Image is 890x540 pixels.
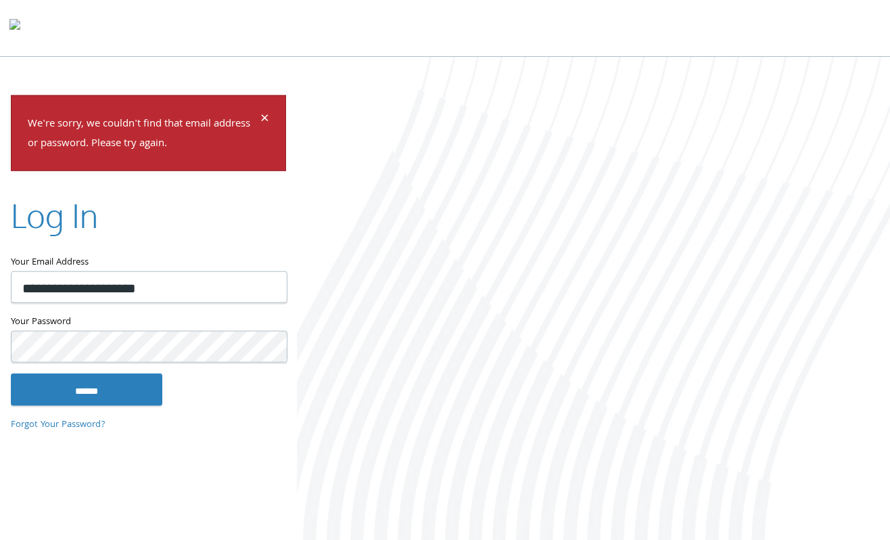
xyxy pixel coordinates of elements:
span: × [260,107,269,133]
a: Forgot Your Password? [11,418,106,432]
h2: Log In [11,192,98,238]
img: todyl-logo-dark.svg [9,14,20,41]
button: Dismiss alert [260,112,269,129]
label: Your Password [11,313,286,330]
p: We're sorry, we couldn't find that email address or password. Please try again. [28,115,258,154]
